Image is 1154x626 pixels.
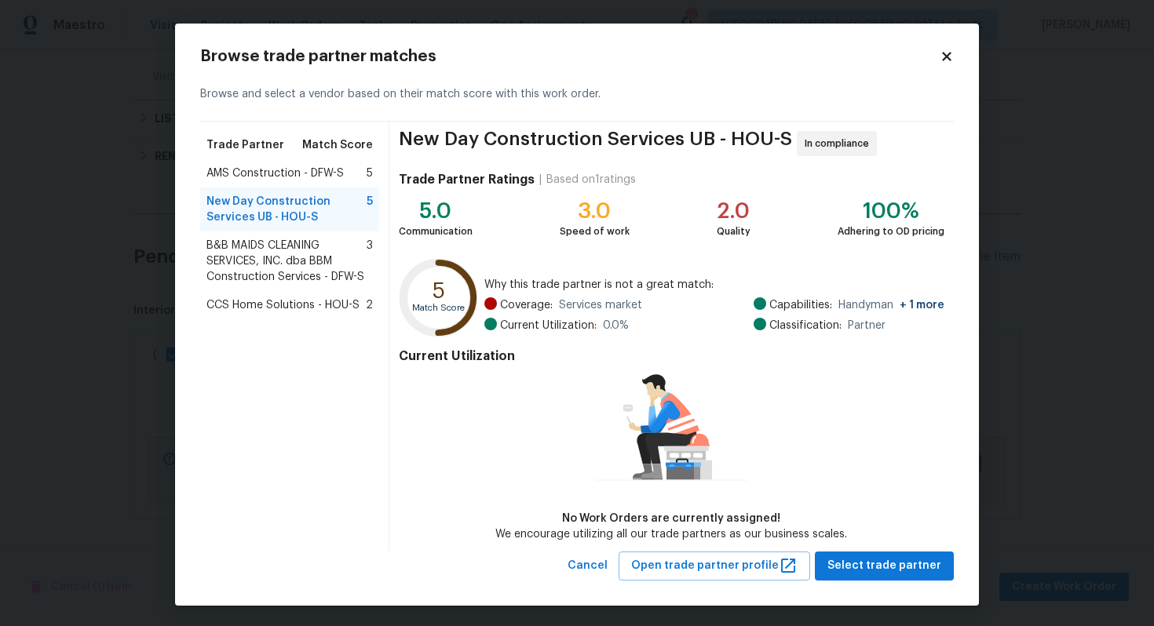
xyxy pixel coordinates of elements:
button: Select trade partner [815,551,954,581]
span: Select trade partner [827,556,941,576]
span: 2 [366,297,373,313]
h4: Trade Partner Ratings [399,172,535,187]
span: 5 [367,194,373,225]
span: AMS Construction - DFW-S [206,166,344,181]
span: Cancel [568,556,608,576]
text: Match Score [412,304,465,312]
div: 100% [838,203,944,219]
span: New Day Construction Services UB - HOU-S [206,194,367,225]
button: Cancel [561,551,614,581]
div: 3.0 [560,203,630,219]
div: Based on 1 ratings [546,172,636,187]
span: B&B MAIDS CLEANING SERVICES, INC. dba BBM Construction Services - DFW-S [206,238,367,285]
div: | [535,172,546,187]
div: Browse and select a vendor based on their match score with this work order. [200,67,954,122]
span: Partner [848,318,886,333]
span: 3 [367,238,373,285]
span: Current Utilization: [500,318,597,333]
span: Capabilities: [769,297,832,313]
div: Communication [399,224,473,239]
div: Adhering to OD pricing [838,224,944,239]
span: Classification: [769,318,842,333]
span: Handyman [838,297,944,313]
span: New Day Construction Services UB - HOU-S [399,131,792,156]
button: Open trade partner profile [619,551,810,581]
span: + 1 more [900,300,944,311]
span: Open trade partner profile [631,556,798,576]
div: Speed of work [560,224,630,239]
div: 2.0 [717,203,750,219]
div: 5.0 [399,203,473,219]
div: No Work Orders are currently assigned! [495,511,847,526]
h4: Current Utilization [399,348,944,364]
span: CCS Home Solutions - HOU-S [206,297,360,313]
span: Coverage: [500,297,553,313]
span: 0.0 % [603,318,629,333]
div: We encourage utilizing all our trade partners as our business scales. [495,526,847,542]
div: Quality [717,224,750,239]
span: 5 [367,166,373,181]
span: Match Score [302,137,373,153]
h2: Browse trade partner matches [200,49,940,64]
span: Trade Partner [206,137,284,153]
span: Why this trade partner is not a great match: [484,277,944,293]
span: In compliance [805,136,875,151]
span: Services market [559,297,642,313]
text: 5 [433,280,445,302]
